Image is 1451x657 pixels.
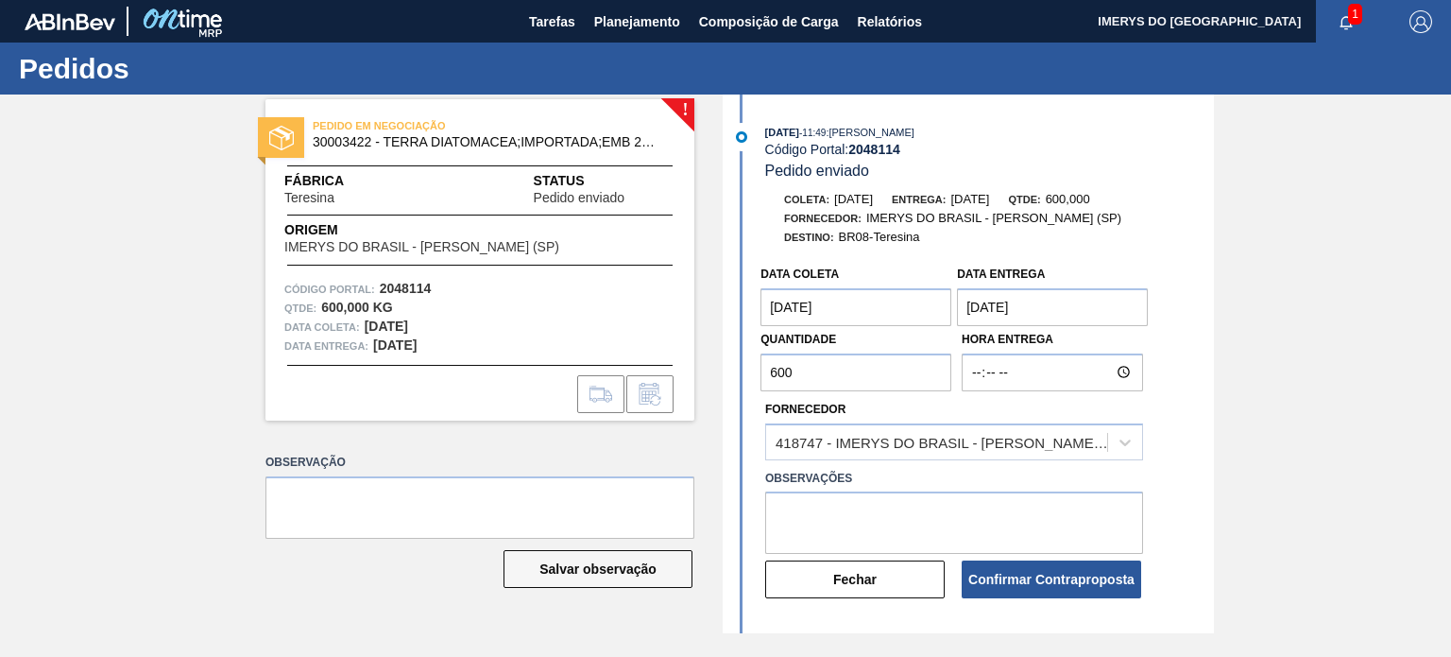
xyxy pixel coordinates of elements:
[834,192,873,206] span: [DATE]
[284,171,394,191] span: Fábrica
[765,142,1214,157] div: Código Portal:
[534,191,625,205] span: Pedido enviado
[284,299,316,318] span: Qtde :
[736,131,747,143] img: atual
[504,550,692,588] button: Salvar observação
[373,337,417,353] strong: [DATE]
[365,319,408,334] strong: [DATE]
[784,194,829,205] span: Coleta:
[776,434,1109,450] div: 418747 - IMERYS DO BRASIL - [PERSON_NAME] ([GEOGRAPHIC_DATA])
[839,230,920,244] span: BR08-Teresina
[25,13,115,30] img: TNhmsLtSVTkK8tSr43FrP2fwEKptu5GPRR3wAAAABJRU5ErkJggg==
[284,191,334,205] span: Teresina
[284,220,613,240] span: Origem
[284,337,368,355] span: Data entrega:
[950,192,989,206] span: [DATE]
[284,280,375,299] span: Código Portal:
[1008,194,1040,205] span: Qtde:
[957,268,1045,281] label: Data Entrega
[765,403,845,416] label: Fornecedor
[892,194,946,205] span: Entrega:
[760,288,951,326] input: dd/mm/yyyy
[866,211,1121,225] span: IMERYS DO BRASIL - [PERSON_NAME] (SP)
[1409,10,1432,33] img: Logout
[765,163,869,179] span: Pedido enviado
[1348,4,1362,25] span: 1
[784,232,834,243] span: Destino:
[962,326,1143,354] label: Hora Entrega
[1316,9,1376,35] button: Notificações
[1046,192,1090,206] span: 600,000
[848,142,900,157] strong: 2048114
[765,465,1143,493] label: Observações
[265,449,694,476] label: Observação
[380,281,432,296] strong: 2048114
[858,10,922,33] span: Relatórios
[765,561,945,598] button: Fechar
[313,116,577,135] span: PEDIDO EM NEGOCIAÇÃO
[699,10,839,33] span: Composição de Carga
[765,127,799,138] span: [DATE]
[321,300,393,315] strong: 600,000 KG
[19,58,354,79] h1: Pedidos
[962,561,1141,598] button: Confirmar Contraproposta
[760,268,839,281] label: Data coleta
[284,318,360,337] span: Data coleta:
[313,135,656,149] span: 30003422 - TERRA DIATOMACEA;IMPORTADA;EMB 24KG
[760,333,836,346] label: Quantidade
[784,213,862,224] span: Fornecedor:
[534,171,675,191] span: Status
[594,10,680,33] span: Planejamento
[284,240,559,254] span: IMERYS DO BRASIL - [PERSON_NAME] (SP)
[957,288,1148,326] input: dd/mm/yyyy
[269,126,294,150] img: status
[826,127,914,138] span: : [PERSON_NAME]
[529,10,575,33] span: Tarefas
[577,375,624,413] div: Ir para Composição de Carga
[626,375,674,413] div: Informar alteração no pedido
[799,128,826,138] span: - 11:49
